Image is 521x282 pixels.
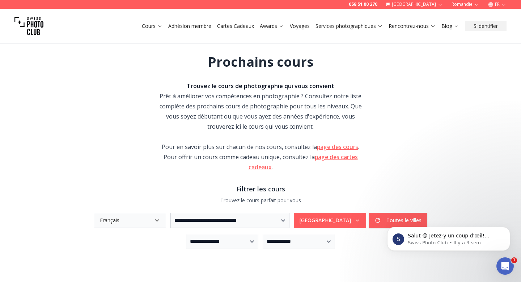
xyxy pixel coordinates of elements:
button: Services photographiques [313,21,386,31]
a: Cours [142,22,162,30]
iframe: Intercom live chat [496,257,514,275]
a: Adhésion membre [168,22,211,30]
button: Awards [257,21,287,31]
button: Toutes le villes [369,213,427,228]
button: Blog [439,21,462,31]
button: [GEOGRAPHIC_DATA] [294,213,366,228]
a: Rencontrez-nous [389,22,436,30]
button: Rencontrez-nous [386,21,439,31]
h1: Prochains cours [208,55,313,69]
p: Trouvez le cours parfait pour vous [41,197,480,204]
button: S'identifier [465,21,507,31]
span: 1 [511,257,517,263]
a: Blog [441,22,459,30]
a: Voyages [290,22,310,30]
button: Voyages [287,21,313,31]
button: Cours [139,21,165,31]
a: Services photographiques [315,22,383,30]
h3: Filtrer les cours [41,184,480,194]
iframe: Intercom notifications message [376,212,521,262]
a: Awards [260,22,284,30]
button: Cartes Cadeaux [214,21,257,31]
img: Swiss photo club [14,12,43,41]
button: Adhésion membre [165,21,214,31]
strong: Trouvez le cours de photographie qui vous convient [187,82,334,90]
div: Prêt à améliorer vos compétences en photographie ? Consultez notre liste complète des prochains c... [156,81,365,132]
a: Cartes Cadeaux [217,22,254,30]
a: page des cours [317,143,358,151]
button: Français [94,213,166,228]
div: Pour en savoir plus sur chacun de nos cours, consultez la . Pour offrir un cours comme cadeau uni... [156,142,365,172]
a: 058 51 00 270 [349,1,377,7]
